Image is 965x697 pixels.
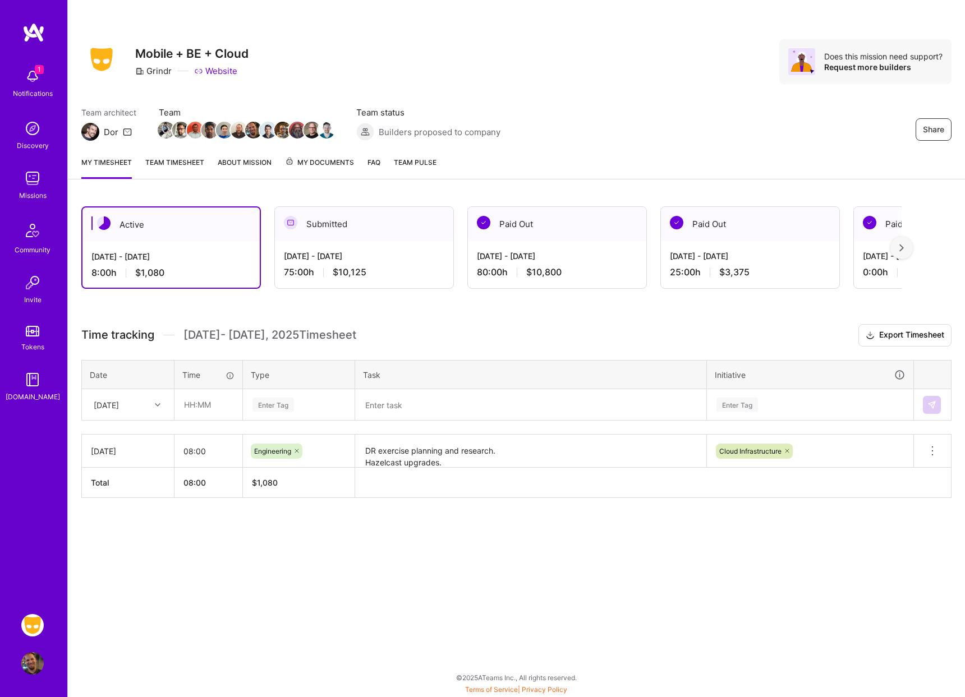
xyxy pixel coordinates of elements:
[194,65,237,77] a: Website
[719,447,782,455] span: Cloud Infrastructure
[81,44,122,75] img: Company Logo
[158,122,174,139] img: Team Member Avatar
[356,107,500,118] span: Team status
[81,107,136,118] span: Team architect
[367,156,380,179] a: FAQ
[305,121,319,140] a: Team Member Avatar
[245,122,262,139] img: Team Member Avatar
[174,436,242,466] input: HH:MM
[6,391,60,403] div: [DOMAIN_NAME]
[21,65,44,87] img: bell
[318,122,335,139] img: Team Member Avatar
[159,121,173,140] a: Team Member Avatar
[355,360,707,389] th: Task
[81,328,154,342] span: Time tracking
[824,51,943,62] div: Does this mission need support?
[91,445,165,457] div: [DATE]
[21,341,44,353] div: Tokens
[319,121,334,140] a: Team Member Avatar
[97,216,111,230] img: Active
[379,126,500,138] span: Builders proposed to company
[21,271,44,294] img: Invite
[188,121,203,140] a: Team Member Avatar
[275,121,290,140] a: Team Member Avatar
[468,207,646,241] div: Paid Out
[135,67,144,76] i: icon CompanyGray
[159,107,334,118] span: Team
[284,266,444,278] div: 75:00 h
[284,216,297,229] img: Submitted
[13,87,53,99] div: Notifications
[21,167,44,190] img: teamwork
[254,447,291,455] span: Engineering
[285,156,354,179] a: My Documents
[866,330,875,341] i: icon Download
[231,122,247,139] img: Team Member Avatar
[899,244,904,252] img: right
[261,121,275,140] a: Team Member Avatar
[183,328,356,342] span: [DATE] - [DATE] , 2025 Timesheet
[260,122,277,139] img: Team Member Avatar
[477,250,637,262] div: [DATE] - [DATE]
[218,156,272,179] a: About Mission
[21,368,44,391] img: guide book
[173,121,188,140] a: Team Member Avatar
[91,267,251,279] div: 8:00 h
[35,65,44,74] span: 1
[123,127,132,136] i: icon Mail
[232,121,246,140] a: Team Member Avatar
[174,468,243,498] th: 08:00
[670,266,830,278] div: 25:00 h
[274,122,291,139] img: Team Member Avatar
[290,121,305,140] a: Team Member Avatar
[716,396,758,413] div: Enter Tag
[19,190,47,201] div: Missions
[104,126,118,138] div: Dor
[824,62,943,72] div: Request more builders
[19,217,46,244] img: Community
[465,685,518,694] a: Terms of Service
[19,614,47,636] a: Grindr: Mobile + BE + Cloud
[275,207,453,241] div: Submitted
[203,121,217,140] a: Team Member Avatar
[243,360,355,389] th: Type
[863,216,876,229] img: Paid Out
[135,65,172,77] div: Grindr
[670,250,830,262] div: [DATE] - [DATE]
[26,326,39,336] img: tokens
[21,117,44,140] img: discovery
[82,360,174,389] th: Date
[289,122,306,139] img: Team Member Avatar
[923,124,944,135] span: Share
[67,663,965,691] div: © 2025 ATeams Inc., All rights reserved.
[858,324,952,347] button: Export Timesheet
[394,156,436,179] a: Team Pulse
[22,22,45,43] img: logo
[916,118,952,141] button: Share
[135,267,164,279] span: $1,080
[81,156,132,179] a: My timesheet
[172,122,189,139] img: Team Member Avatar
[661,207,839,241] div: Paid Out
[477,266,637,278] div: 80:00 h
[719,266,750,278] span: $3,375
[356,123,374,141] img: Builders proposed to company
[201,122,218,139] img: Team Member Avatar
[94,399,119,410] div: [DATE]
[284,250,444,262] div: [DATE] - [DATE]
[285,156,354,169] span: My Documents
[927,400,936,409] img: Submit
[19,652,47,675] a: User Avatar
[91,251,251,262] div: [DATE] - [DATE]
[187,122,204,139] img: Team Member Avatar
[81,123,99,141] img: Team Architect
[526,266,562,278] span: $10,800
[252,478,278,487] span: $ 1,080
[333,266,366,278] span: $10,125
[17,140,49,151] div: Discovery
[15,244,50,256] div: Community
[155,402,160,408] i: icon Chevron
[82,207,260,242] div: Active
[21,614,44,636] img: Grindr: Mobile + BE + Cloud
[715,368,906,381] div: Initiative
